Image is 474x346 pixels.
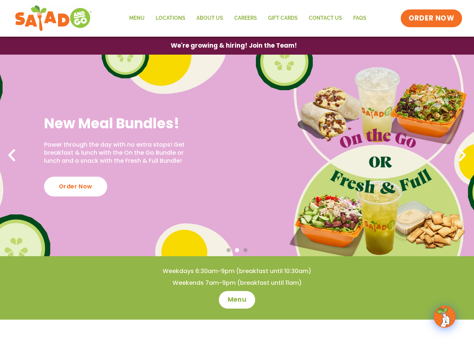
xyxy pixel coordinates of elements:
a: About Us [191,10,229,27]
a: GIFT CARDS [263,10,303,27]
a: FAQs [348,10,372,27]
a: Menu [124,10,150,27]
div: Next slide [454,147,470,163]
span: Go to slide 1 [227,248,231,252]
h4: Weekdays 6:30am-9pm (breakfast until 10:30am) [15,267,459,275]
img: new-SAG-logo-768×292 [15,4,92,33]
a: ORDER NOW [401,10,462,27]
span: Go to slide 2 [235,248,239,252]
div: Previous slide [4,147,20,163]
a: Careers [229,10,263,27]
a: Contact Us [303,10,348,27]
span: Menu [228,295,246,304]
nav: Menu [124,10,372,27]
a: Menu [219,291,255,309]
a: We're growing & hiring! Join the Team! [160,37,308,54]
span: ORDER NOW [409,14,454,23]
div: Order Now [44,177,107,196]
span: Go to slide 3 [243,248,247,252]
img: wpChatIcon [434,306,455,327]
span: We're growing & hiring! Join the Team! [171,43,297,49]
h4: Weekends 7am-9pm (breakfast until 11am) [15,279,459,287]
p: Power through the day with no extra stops! Get breakfast & lunch with the On the Go Bundle or lun... [44,141,186,165]
a: Locations [150,10,191,27]
h2: New Meal Bundles! [44,114,186,132]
